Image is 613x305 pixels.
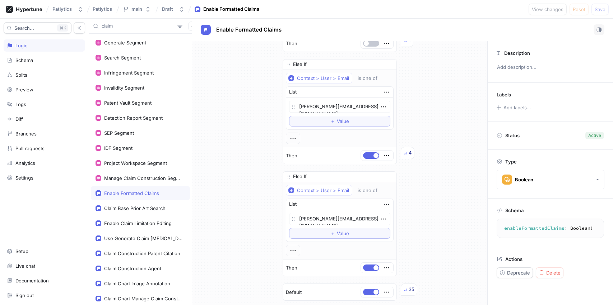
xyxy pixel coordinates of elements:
div: Patent Vault Segment [104,100,152,106]
div: Preview [15,87,33,92]
button: Context > User > Email [286,73,352,84]
div: Diff [15,116,23,122]
div: Branches [15,131,37,137]
div: Documentation [15,278,49,283]
button: Save [591,4,609,15]
div: K [57,24,68,32]
p: Then [286,40,297,47]
div: Claim Chart Image Annotation [104,281,170,286]
div: Search Segment [104,55,141,61]
button: Search...K [4,22,71,34]
div: Enable Formatted Claims [203,6,259,13]
div: Generate Segment [104,40,146,46]
div: List [289,89,297,96]
div: Setup [15,248,28,254]
a: Documentation [4,275,85,287]
div: Live chat [15,263,35,269]
span: View changes [532,7,563,11]
div: Sign out [15,292,34,298]
p: Status [505,130,520,140]
span: Enable Formatted Claims [216,27,282,33]
p: Add description... [494,61,607,73]
div: SEP Segment [104,130,134,136]
div: Splits [15,72,27,78]
div: Claim Construction Patent Citation [104,251,180,256]
div: Infringement Segment [104,70,154,76]
p: Then [286,265,297,272]
div: Detection Report Segment [104,115,163,121]
p: Then [286,152,297,159]
div: is one of [358,187,377,194]
div: Boolean [515,177,533,183]
p: Actions [505,256,523,262]
div: Analytics [15,160,35,166]
div: Active [588,132,601,139]
span: Save [595,7,605,11]
div: IDF Segment [104,145,133,151]
div: Use Generate Claim [MEDICAL_DATA] [104,235,182,241]
div: List [289,201,297,208]
div: Manage Claim Construction Segment [104,175,182,181]
textarea: [PERSON_NAME][EMAIL_ADDRESS][DOMAIN_NAME] [289,213,390,225]
button: Add labels... [494,103,533,112]
span: ＋ [330,119,335,123]
div: 35 [409,286,414,293]
button: is one of [354,73,388,84]
button: is one of [354,185,388,196]
button: Delete [536,267,563,278]
span: Search... [14,26,34,30]
textarea: [PERSON_NAME][EMAIL_ADDRESS][DOMAIN_NAME] [289,101,390,113]
div: Claim Chart Manage Claim Construction [104,296,182,301]
div: Invalidity Segment [104,85,144,91]
span: Reset [573,7,585,11]
div: Project Workspace Segment [104,160,167,166]
button: View changes [529,4,567,15]
div: main [131,6,142,12]
span: Deprecate [507,271,530,275]
div: Enable Claim Limitation Editing [104,220,172,226]
p: Else If [293,61,307,68]
p: Description [504,50,530,56]
button: ＋Value [289,116,390,127]
button: Deprecate [497,267,533,278]
button: main [120,3,154,15]
div: Context > User > Email [297,187,349,194]
p: Schema [505,208,524,213]
div: Enable Formatted Claims [104,190,159,196]
button: Reset [570,4,589,15]
div: Logic [15,43,27,48]
p: Default [286,289,302,296]
div: Patlytics [52,6,72,12]
div: Schema [15,57,33,63]
div: Claim Construction Agent [104,266,161,271]
p: Type [505,159,517,165]
div: Draft [162,6,173,12]
div: Logs [15,101,26,107]
button: ＋Value [289,228,390,239]
span: Value [337,119,349,123]
button: Context > User > Email [286,185,352,196]
span: Patlytics [93,6,112,11]
span: ＋ [330,231,335,235]
div: Context > User > Email [297,75,349,81]
p: Else If [293,173,307,180]
div: Settings [15,175,33,181]
div: Claim Base Prior Art Search [104,205,166,211]
button: Boolean [497,170,604,189]
div: Pull requests [15,146,45,151]
div: 4 [409,149,412,157]
span: Delete [546,271,561,275]
span: Value [337,231,349,235]
input: Search... [102,23,175,30]
textarea: enableFormattedClaims: Boolean! [500,222,601,235]
div: is one of [358,75,377,81]
button: Patlytics [50,3,86,15]
div: Add labels... [503,105,531,110]
button: Draft [159,3,187,15]
p: Labels [497,92,511,97]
